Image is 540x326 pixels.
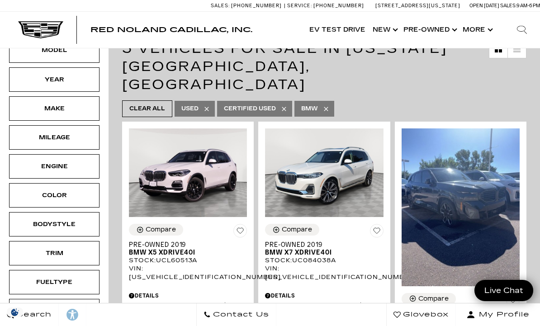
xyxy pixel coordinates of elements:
a: Service: [PHONE_NUMBER] [284,3,366,8]
span: $32,500 [223,302,247,309]
a: New [369,12,400,48]
span: Pre-Owned 2019 [129,241,240,249]
button: Compare Vehicle [129,224,183,236]
img: Opt-Out Icon [5,307,25,317]
div: VIN: [US_VEHICLE_IDENTIFICATION_NUMBER] [265,265,383,281]
span: Contact Us [211,308,269,321]
div: Make [32,104,77,113]
div: Year [32,75,77,85]
div: TransmissionTransmission [9,299,99,323]
button: Save Vehicle [233,224,247,241]
a: Red [PERSON_NAME] $32,500 [129,302,247,309]
a: Contact Us [196,303,276,326]
button: Open user profile menu [456,303,540,326]
img: Cadillac Dark Logo with Cadillac White Text [18,21,63,38]
a: Live Chat [474,280,533,301]
div: ModelModel [9,38,99,62]
img: 2019 BMW X7 xDrive40i [265,128,383,217]
button: Save Vehicle [370,224,384,241]
a: Sales: [PHONE_NUMBER] [211,3,284,8]
div: Bodystyle [32,219,77,229]
div: Color [32,190,77,200]
button: More [459,12,495,48]
section: Click to Open Cookie Consent Modal [5,307,25,317]
div: Fueltype [32,277,77,287]
span: Service: [287,3,312,9]
a: Glovebox [386,303,456,326]
div: Stock : UC084038A [265,256,383,265]
div: ColorColor [9,183,99,208]
button: Compare Vehicle [265,224,319,236]
span: BMW X7 xDrive40i [265,249,376,256]
span: Open [DATE] [469,3,499,9]
div: EngineEngine [9,154,99,179]
span: $33,000 [359,302,384,309]
a: Red [PERSON_NAME] $33,000 [265,302,383,309]
span: Red Noland Cadillac, Inc. [90,25,252,34]
a: Pre-Owned 2019BMW X7 xDrive40i [265,241,383,256]
a: Pre-Owned 2019BMW X5 xDrive40i [129,241,247,256]
div: MileageMileage [9,125,99,150]
span: Search [14,308,52,321]
div: MakeMake [9,96,99,121]
a: Pre-Owned [400,12,459,48]
span: Used [181,103,199,114]
span: My Profile [475,308,530,321]
div: BodystyleBodystyle [9,212,99,236]
span: Live Chat [480,285,528,296]
img: 2023 BMW XM NA [402,128,520,286]
a: [STREET_ADDRESS][US_STATE] [375,3,460,9]
button: Save Vehicle [506,293,520,310]
a: Red Noland Cadillac, Inc. [90,26,252,33]
div: Mileage [32,132,77,142]
span: 9 AM-6 PM [516,3,540,9]
span: Clear All [129,103,165,114]
button: Compare Vehicle [402,293,456,305]
span: Pre-Owned 2019 [265,241,376,249]
span: BMW X5 xDrive40i [129,249,240,256]
span: Sales: [500,3,516,9]
div: Stock : UCL60513A [129,256,247,265]
span: [PHONE_NUMBER] [313,3,364,9]
span: Red [PERSON_NAME] [129,302,223,309]
div: Pricing Details - Pre-Owned 2019 BMW X5 xDrive40i [129,292,247,300]
span: BMW [301,103,318,114]
div: YearYear [9,67,99,92]
div: Compare [146,226,176,234]
div: VIN: [US_VEHICLE_IDENTIFICATION_NUMBER] [129,265,247,281]
span: Red [PERSON_NAME] [265,302,359,309]
div: TrimTrim [9,241,99,265]
div: Engine [32,161,77,171]
span: Glovebox [401,308,449,321]
div: FueltypeFueltype [9,270,99,294]
span: 3 Vehicles for Sale in [US_STATE][GEOGRAPHIC_DATA], [GEOGRAPHIC_DATA] [122,40,447,93]
div: Compare [418,295,449,303]
span: Sales: [211,3,230,9]
div: Model [32,45,77,55]
div: Pricing Details - Pre-Owned 2019 BMW X7 xDrive40i [265,292,383,300]
span: [PHONE_NUMBER] [231,3,282,9]
div: Trim [32,248,77,258]
div: Compare [282,226,312,234]
a: EV Test Drive [306,12,369,48]
span: Certified Used [224,103,276,114]
img: 2019 BMW X5 xDrive40i [129,128,247,217]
